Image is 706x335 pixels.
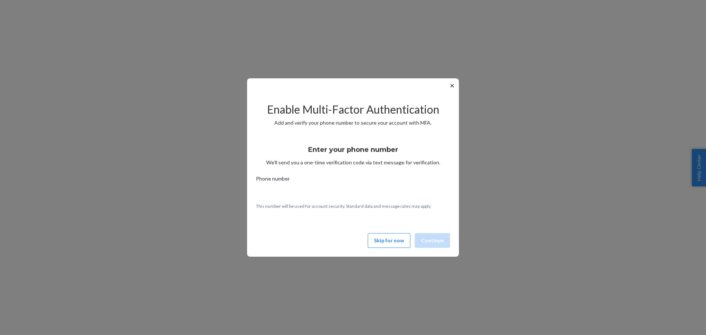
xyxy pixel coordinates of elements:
[256,175,290,185] span: Phone number
[368,233,410,248] button: Skip for now
[256,139,450,166] div: We’ll send you a one-time verification code via text message for verification.
[256,119,450,126] p: Add and verify your phone number to secure your account with MFA.
[448,81,456,90] button: ✕
[308,145,398,154] h3: Enter your phone number
[415,233,450,248] button: Continue
[256,203,450,209] p: This number will be used for account security. Standard data and message rates may apply.
[256,103,450,115] h2: Enable Multi-Factor Authentication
